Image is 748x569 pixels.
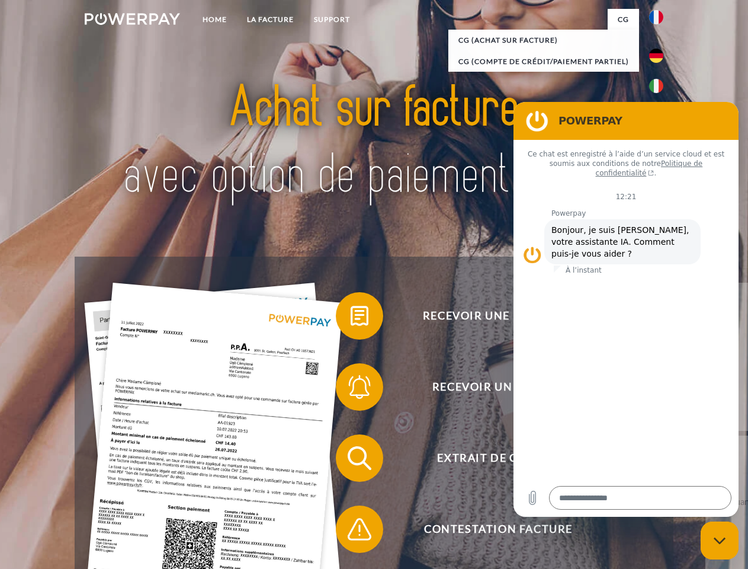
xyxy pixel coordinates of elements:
[345,372,374,402] img: qb_bell.svg
[336,292,644,340] button: Recevoir une facture ?
[649,10,663,24] img: fr
[649,49,663,63] img: de
[448,30,639,51] a: CG (achat sur facture)
[113,57,635,227] img: title-powerpay_fr.svg
[336,363,644,411] button: Recevoir un rappel?
[345,514,374,544] img: qb_warning.svg
[608,9,639,30] a: CG
[448,51,639,72] a: CG (Compte de crédit/paiement partiel)
[336,506,644,553] button: Contestation Facture
[345,443,374,473] img: qb_search.svg
[345,301,374,331] img: qb_bill.svg
[192,9,237,30] a: Home
[336,434,644,482] button: Extrait de compte
[701,522,739,560] iframe: Bouton de lancement de la fenêtre de messagerie, conversation en cours
[353,506,643,553] span: Contestation Facture
[513,102,739,517] iframe: Fenêtre de messagerie
[85,13,180,25] img: logo-powerpay-white.svg
[353,434,643,482] span: Extrait de compte
[304,9,360,30] a: Support
[353,363,643,411] span: Recevoir un rappel?
[649,79,663,93] img: it
[353,292,643,340] span: Recevoir une facture ?
[237,9,304,30] a: LA FACTURE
